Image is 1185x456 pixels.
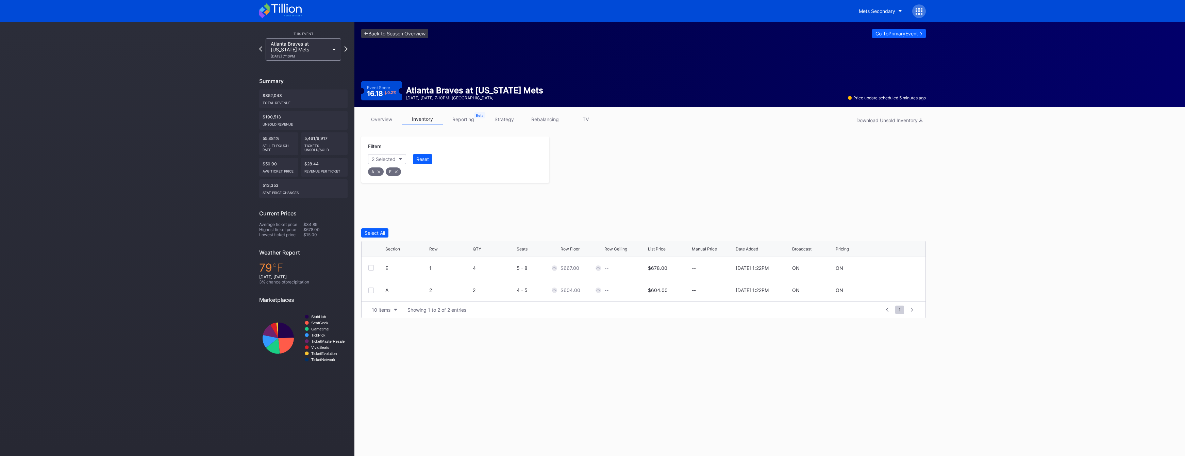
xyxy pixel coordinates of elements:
div: $678.00 [648,265,667,271]
div: Avg ticket price [263,166,295,173]
div: Marketplaces [259,296,348,303]
svg: Chart title [259,308,348,368]
div: $34.89 [303,222,348,227]
div: Total Revenue [263,98,344,105]
div: QTY [473,246,481,251]
text: SeatGeek [311,321,328,325]
text: Gametime [311,327,329,331]
div: $678.00 [303,227,348,232]
div: 10 items [372,307,390,313]
div: $28.44 [301,158,348,177]
div: -- [604,287,608,293]
div: 0.2 % [387,91,396,95]
text: TicketEvolution [311,352,337,356]
div: Row Ceiling [604,246,627,251]
a: TV [565,114,606,125]
div: 2 Selected [372,156,396,162]
div: Lowest ticket price [259,232,303,237]
div: [DATE] [DATE] 7:10PM | [GEOGRAPHIC_DATA] [406,95,543,100]
div: 4 - 5 [517,287,559,293]
div: Row [429,246,438,251]
div: 4 [473,265,515,271]
div: Mets Secondary [859,8,895,14]
a: rebalancing [524,114,565,125]
div: [DATE] [DATE] [259,274,348,279]
div: $50.90 [259,158,298,177]
div: Row Floor [561,246,580,251]
button: Reset [413,154,432,164]
div: Weather Report [259,249,348,256]
div: [DATE] 7:10PM [271,54,329,58]
div: $604.00 [561,287,580,293]
a: <-Back to Season Overview [361,29,428,38]
div: Go To Primary Event -> [875,31,922,36]
div: [DATE] 1:22PM [736,265,769,271]
div: 5 - 8 [517,265,559,271]
div: Revenue per ticket [304,166,345,173]
div: This Event [259,32,348,36]
div: 16.18 [367,90,397,97]
div: ON [792,287,800,293]
div: $190,513 [259,111,348,130]
div: E [386,167,401,176]
div: Current Prices [259,210,348,217]
button: Mets Secondary [854,5,907,17]
div: $604.00 [648,287,668,293]
div: -- [692,265,734,271]
div: 5,461/6,917 [301,132,348,155]
div: Unsold Revenue [263,119,344,126]
button: Go ToPrimaryEvent-> [872,29,926,38]
div: Event Score [367,85,390,90]
div: Summary [259,78,348,84]
div: Atlanta Braves at [US_STATE] Mets [271,41,329,58]
div: 79 [259,261,348,274]
div: $15.00 [303,232,348,237]
div: Section [385,246,400,251]
div: seat price changes [263,188,344,195]
div: 3 % chance of precipitation [259,279,348,284]
div: A [368,167,384,176]
div: 2 [429,287,471,293]
div: Filters [368,143,543,149]
div: Select All [365,230,385,236]
div: 513,353 [259,179,348,198]
div: 55.881% [259,132,298,155]
button: 2 Selected [368,154,406,164]
div: Showing 1 to 2 of 2 entries [407,307,466,313]
span: 1 [895,306,904,314]
a: strategy [484,114,524,125]
a: overview [361,114,402,125]
text: TicketMasterResale [311,339,345,343]
div: 1 [429,265,471,271]
div: Sell Through Rate [263,141,295,152]
a: inventory [402,114,443,125]
div: ON [836,265,843,271]
div: ON [836,287,843,293]
div: Atlanta Braves at [US_STATE] Mets [406,85,543,95]
a: reporting [443,114,484,125]
div: Seats [517,246,528,251]
text: StubHub [311,315,326,319]
div: Price update scheduled 5 minutes ago [848,95,926,100]
div: 2 [473,287,515,293]
text: TicketNetwork [311,358,335,362]
div: Manual Price [692,246,717,251]
button: Download Unsold Inventory [853,116,926,125]
div: List Price [648,246,666,251]
div: -- [604,265,608,271]
div: -- [692,287,734,293]
div: E [385,265,428,271]
div: Reset [416,156,429,162]
div: Pricing [836,246,849,251]
button: Select All [361,228,388,238]
div: Average ticket price [259,222,303,227]
span: ℉ [272,261,283,274]
div: $667.00 [561,265,579,271]
div: A [385,287,428,293]
div: Download Unsold Inventory [856,117,922,123]
div: [DATE] 1:22PM [736,287,769,293]
div: Highest ticket price [259,227,303,232]
div: $352,043 [259,89,348,108]
div: Tickets Unsold/Sold [304,141,345,152]
div: Date Added [736,246,758,251]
